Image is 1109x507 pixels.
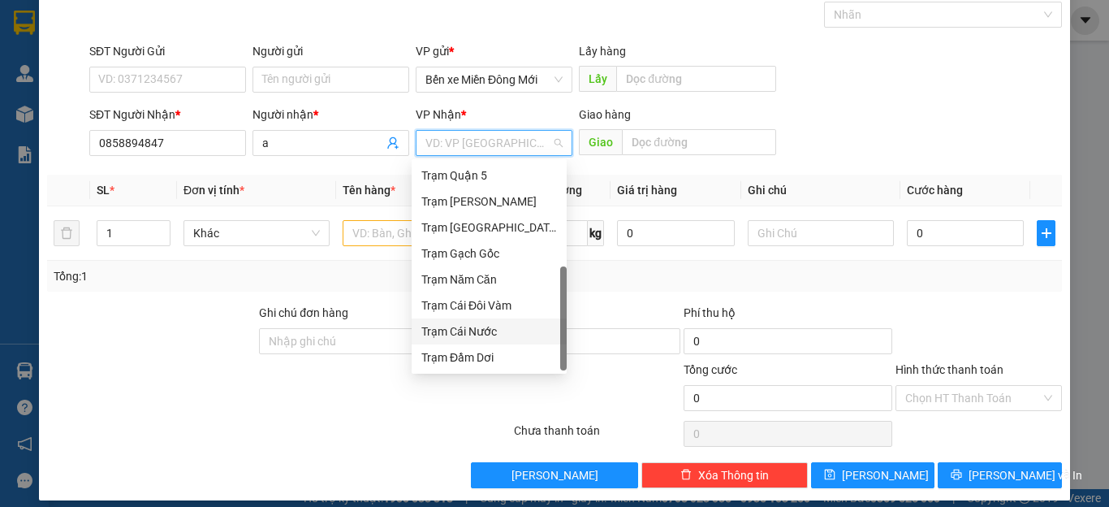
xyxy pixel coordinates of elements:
[343,184,395,197] span: Tên hàng
[183,184,244,197] span: Đơn vị tính
[412,344,567,370] div: Trạm Đầm Dơi
[54,267,429,285] div: Tổng: 1
[89,42,246,60] div: SĐT Người Gửi
[416,108,461,121] span: VP Nhận
[416,42,572,60] div: VP gửi
[421,297,557,314] div: Trạm Cái Đôi Vàm
[641,462,808,488] button: deleteXóa Thông tin
[741,175,900,206] th: Ghi chú
[895,363,1003,376] label: Hình thức thanh toán
[421,245,557,262] div: Trạm Gạch Gốc
[259,328,468,354] input: Ghi chú đơn hàng
[811,462,935,488] button: save[PERSON_NAME]
[616,66,776,92] input: Dọc đường
[617,220,734,246] input: 0
[471,462,637,488] button: [PERSON_NAME]
[684,363,737,376] span: Tổng cước
[748,220,894,246] input: Ghi Chú
[684,304,892,328] div: Phí thu hộ
[412,214,567,240] div: Trạm Phú Tân
[512,422,682,450] div: Chưa thanh toán
[1038,227,1055,240] span: plus
[412,292,567,318] div: Trạm Cái Đôi Vàm
[698,466,769,484] span: Xóa Thông tin
[579,45,626,58] span: Lấy hàng
[588,220,604,246] span: kg
[680,469,692,482] span: delete
[421,323,557,340] div: Trạm Cái Nước
[421,167,557,184] div: Trạm Quận 5
[421,219,557,236] div: Trạm [GEOGRAPHIC_DATA]
[824,469,835,482] span: save
[252,106,409,123] div: Người nhận
[54,220,80,246] button: delete
[421,349,557,366] div: Trạm Đầm Dơi
[951,469,962,482] span: printer
[579,108,631,121] span: Giao hàng
[579,129,622,155] span: Giao
[412,162,567,188] div: Trạm Quận 5
[421,193,557,210] div: Trạm [PERSON_NAME]
[842,466,929,484] span: [PERSON_NAME]
[579,66,616,92] span: Lấy
[412,240,567,266] div: Trạm Gạch Gốc
[938,462,1062,488] button: printer[PERSON_NAME] và In
[421,271,557,288] div: Trạm Năm Căn
[386,136,399,149] span: user-add
[259,306,348,319] label: Ghi chú đơn hàng
[617,184,677,197] span: Giá trị hàng
[252,42,409,60] div: Người gửi
[193,221,320,245] span: Khác
[97,184,110,197] span: SL
[343,220,489,246] input: VD: Bàn, Ghế
[425,67,563,92] span: Bến xe Miền Đông Mới
[511,466,598,484] span: [PERSON_NAME]
[412,266,567,292] div: Trạm Năm Căn
[969,466,1082,484] span: [PERSON_NAME] và In
[412,318,567,344] div: Trạm Cái Nước
[89,106,246,123] div: SĐT Người Nhận
[1037,220,1055,246] button: plus
[412,188,567,214] div: Trạm Đức Hòa
[622,129,776,155] input: Dọc đường
[907,184,963,197] span: Cước hàng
